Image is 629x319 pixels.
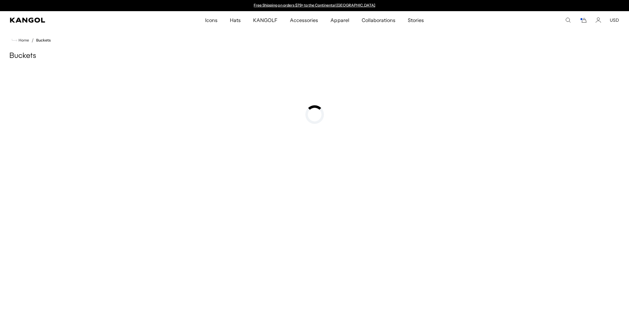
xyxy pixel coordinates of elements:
[199,11,224,29] a: Icons
[12,37,29,43] a: Home
[290,11,318,29] span: Accessories
[253,11,278,29] span: KANGOLF
[36,38,51,42] a: Buckets
[610,17,619,23] button: USD
[205,11,218,29] span: Icons
[579,17,587,23] button: Cart
[254,3,375,7] a: Free Shipping on orders $79+ to the Continental [GEOGRAPHIC_DATA]
[596,17,601,23] a: Account
[17,38,29,42] span: Home
[362,11,395,29] span: Collaborations
[330,11,349,29] span: Apparel
[224,11,247,29] a: Hats
[10,18,136,23] a: Kangol
[9,51,620,61] h1: Buckets
[251,3,378,8] div: Announcement
[408,11,424,29] span: Stories
[29,37,34,44] li: /
[247,11,284,29] a: KANGOLF
[251,3,378,8] slideshow-component: Announcement bar
[402,11,430,29] a: Stories
[284,11,324,29] a: Accessories
[355,11,402,29] a: Collaborations
[230,11,241,29] span: Hats
[251,3,378,8] div: 1 of 2
[565,17,571,23] summary: Search here
[324,11,355,29] a: Apparel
